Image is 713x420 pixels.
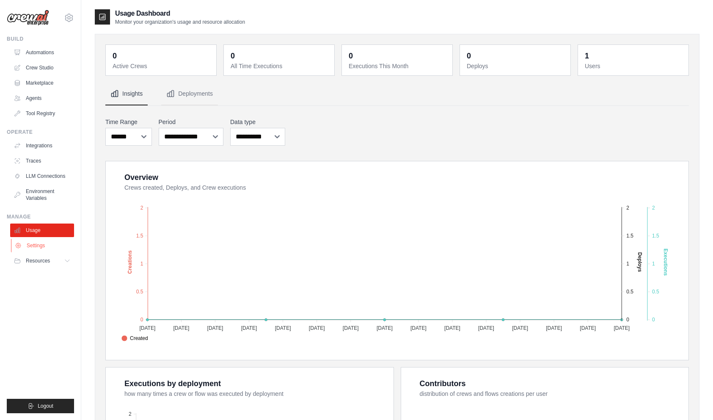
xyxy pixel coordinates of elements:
[105,83,148,105] button: Insights
[10,107,74,120] a: Tool Registry
[377,325,393,331] tspan: [DATE]
[349,62,447,70] dt: Executions This Month
[124,390,383,398] dt: how many times a crew or flow was executed by deployment
[512,325,528,331] tspan: [DATE]
[10,185,74,205] a: Environment Variables
[241,325,257,331] tspan: [DATE]
[124,378,221,390] div: Executions by deployment
[410,325,427,331] tspan: [DATE]
[10,224,74,237] a: Usage
[7,10,49,26] img: Logo
[652,317,655,323] tspan: 0
[585,50,589,62] div: 1
[121,334,148,342] span: Created
[626,205,629,211] tspan: 2
[207,325,223,331] tspan: [DATE]
[420,390,679,398] dt: distribution of crews and flows creations per user
[161,83,218,105] button: Deployments
[626,289,633,295] tspan: 0.5
[127,250,133,274] text: Creations
[444,325,460,331] tspan: [DATE]
[113,50,117,62] div: 0
[129,411,132,417] tspan: 2
[614,325,630,331] tspan: [DATE]
[626,233,633,239] tspan: 1.5
[349,50,353,62] div: 0
[10,154,74,168] a: Traces
[124,171,158,183] div: Overview
[580,325,596,331] tspan: [DATE]
[136,233,143,239] tspan: 1.5
[140,261,143,267] tspan: 1
[7,213,74,220] div: Manage
[626,261,629,267] tspan: 1
[140,205,143,211] tspan: 2
[10,91,74,105] a: Agents
[343,325,359,331] tspan: [DATE]
[159,118,224,126] label: Period
[139,325,155,331] tspan: [DATE]
[652,261,655,267] tspan: 1
[140,317,143,323] tspan: 0
[124,183,678,192] dt: Crews created, Deploys, and Crew executions
[467,50,471,62] div: 0
[231,62,329,70] dt: All Time Executions
[637,252,643,272] text: Deploys
[10,169,74,183] a: LLM Connections
[420,378,466,390] div: Contributors
[10,76,74,90] a: Marketplace
[275,325,291,331] tspan: [DATE]
[663,249,669,276] text: Executions
[652,289,659,295] tspan: 0.5
[10,139,74,152] a: Integrations
[136,289,143,295] tspan: 0.5
[7,36,74,42] div: Build
[173,325,190,331] tspan: [DATE]
[478,325,494,331] tspan: [DATE]
[11,239,75,252] a: Settings
[546,325,562,331] tspan: [DATE]
[626,317,629,323] tspan: 0
[38,403,53,409] span: Logout
[652,205,655,211] tspan: 2
[105,83,689,105] nav: Tabs
[115,8,245,19] h2: Usage Dashboard
[7,129,74,135] div: Operate
[26,257,50,264] span: Resources
[113,62,211,70] dt: Active Crews
[105,118,152,126] label: Time Range
[652,233,659,239] tspan: 1.5
[230,118,285,126] label: Data type
[10,61,74,75] a: Crew Studio
[585,62,683,70] dt: Users
[7,399,74,413] button: Logout
[10,254,74,268] button: Resources
[309,325,325,331] tspan: [DATE]
[10,46,74,59] a: Automations
[115,19,245,25] p: Monitor your organization's usage and resource allocation
[231,50,235,62] div: 0
[467,62,565,70] dt: Deploys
